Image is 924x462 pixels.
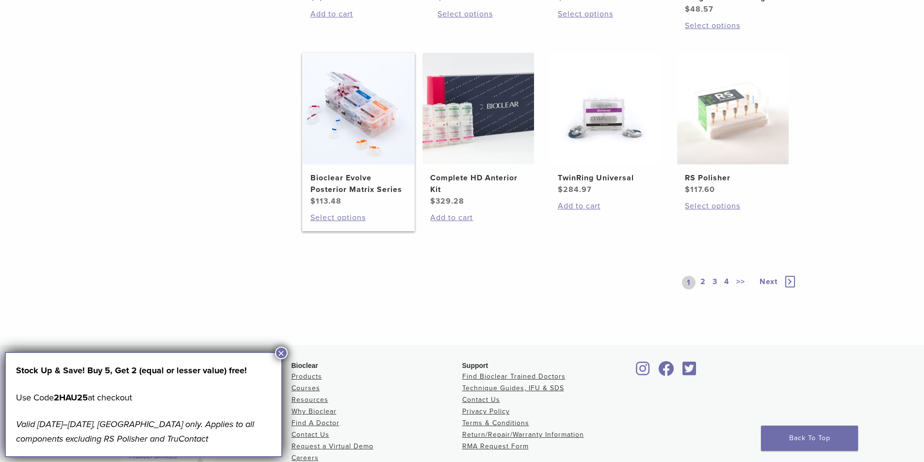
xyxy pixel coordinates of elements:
a: Privacy Policy [462,407,510,415]
a: Complete HD Anterior KitComplete HD Anterior Kit $329.28 [422,53,535,207]
a: Select options for “BT Matrix Series” [438,8,534,20]
strong: Stock Up & Save! Buy 5, Get 2 (equal or lesser value) free! [16,365,247,376]
a: RMA Request Form [462,442,529,450]
a: Courses [292,384,320,392]
span: $ [558,185,563,194]
em: Valid [DATE]–[DATE], [GEOGRAPHIC_DATA] only. Applies to all components excluding RS Polisher and ... [16,419,254,444]
a: Select options for “Bioclear Evolve Posterior Matrix Series” [310,212,406,223]
a: >> [734,276,747,289]
span: Bioclear [292,362,318,369]
a: Select options for “RS Polisher” [685,200,781,212]
a: Why Bioclear [292,407,337,415]
a: Add to cart: “Blaster Kit” [310,8,406,20]
a: Bioclear [680,367,700,377]
button: Close [275,347,288,359]
a: Add to cart: “TwinRing Universal” [558,200,654,212]
a: Find Bioclear Trained Doctors [462,372,566,381]
span: Next [760,277,778,287]
img: RS Polisher [677,53,789,164]
a: Find A Doctor [292,419,340,427]
a: RS PolisherRS Polisher $117.60 [677,53,790,195]
a: Add to cart: “Complete HD Anterior Kit” [430,212,526,223]
a: Select options for “Diamond Wedge Kits” [558,8,654,20]
bdi: 329.28 [430,196,464,206]
span: $ [685,4,690,14]
img: TwinRing Universal [550,53,662,164]
img: Complete HD Anterior Kit [422,53,534,164]
p: Use Code at checkout [16,390,271,405]
a: Request a Virtual Demo [292,442,373,450]
h2: TwinRing Universal [558,172,654,184]
a: 3 [711,276,719,289]
a: 1 [682,276,696,289]
a: Bioclear [655,367,678,377]
h2: RS Polisher [685,172,781,184]
a: 2 [698,276,708,289]
span: Support [462,362,488,369]
bdi: 284.97 [558,185,592,194]
a: Technique Guides, IFU & SDS [462,384,564,392]
span: $ [310,196,316,206]
h2: Complete HD Anterior Kit [430,172,526,195]
a: Back To Top [761,426,858,451]
a: Contact Us [462,396,500,404]
a: Products [292,372,322,381]
a: Bioclear Evolve Posterior Matrix SeriesBioclear Evolve Posterior Matrix Series $113.48 [302,53,415,207]
bdi: 113.48 [310,196,341,206]
span: $ [430,196,436,206]
h2: Bioclear Evolve Posterior Matrix Series [310,172,406,195]
bdi: 48.57 [685,4,713,14]
a: TwinRing UniversalTwinRing Universal $284.97 [550,53,663,195]
span: $ [685,185,690,194]
a: Contact Us [292,430,329,439]
a: 4 [722,276,731,289]
a: Careers [292,454,319,462]
a: Terms & Conditions [462,419,529,427]
a: Bioclear [633,367,653,377]
a: Return/Repair/Warranty Information [462,430,584,439]
img: Bioclear Evolve Posterior Matrix Series [303,53,414,164]
a: Resources [292,396,328,404]
a: Select options for “Diamond Wedge and Long Diamond Wedge” [685,20,781,32]
bdi: 117.60 [685,185,715,194]
strong: 2HAU25 [54,392,88,403]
